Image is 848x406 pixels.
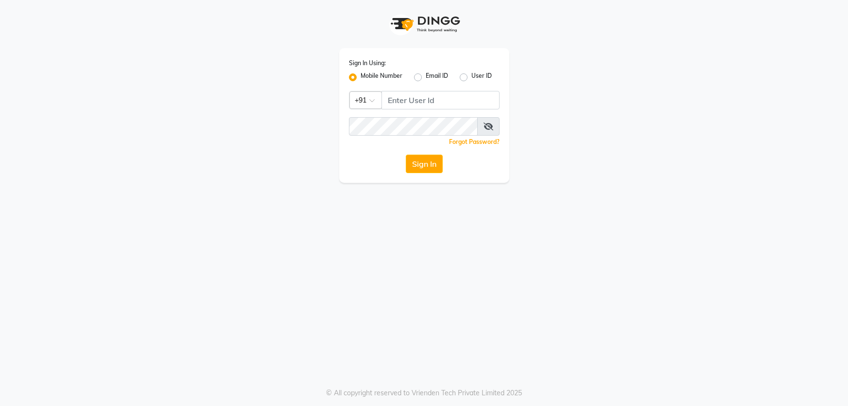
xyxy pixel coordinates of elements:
[349,117,478,136] input: Username
[361,71,402,83] label: Mobile Number
[449,138,500,145] a: Forgot Password?
[426,71,448,83] label: Email ID
[385,10,463,38] img: logo1.svg
[381,91,500,109] input: Username
[406,155,443,173] button: Sign In
[471,71,492,83] label: User ID
[349,59,386,68] label: Sign In Using:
